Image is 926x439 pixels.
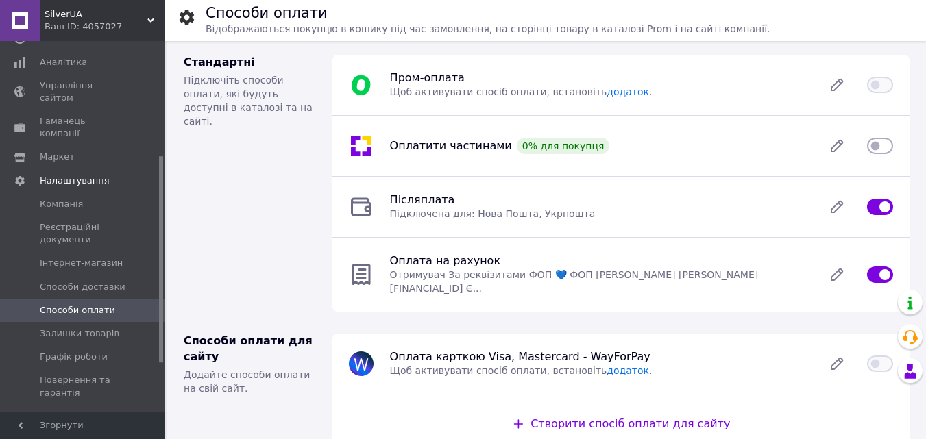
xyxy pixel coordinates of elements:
[40,79,127,104] span: Управління сайтом
[390,139,512,152] span: Оплатити частинами
[40,351,108,363] span: Графік роботи
[40,56,87,68] span: Аналітика
[40,410,79,423] span: Профіль
[206,5,328,21] h1: Способи оплати
[607,86,649,97] a: додаток
[40,257,123,269] span: Інтернет-магазин
[40,281,125,293] span: Способи доставки
[390,86,653,97] span: Щоб активувати спосіб оплати, встановіть .
[184,334,313,363] span: Способи оплати для сайту
[206,23,770,34] span: Відображаються покупцю в кошику під час замовлення, на сторінці товару в каталозі Prom і на сайті...
[390,269,759,294] span: Отримувач За реквізитами ФОП 💙 ФОП [PERSON_NAME] [PERSON_NAME] [FINANCIAL_ID] Є...
[40,115,127,140] span: Гаманець компанії
[517,138,610,154] div: 0% для покупця
[607,365,649,376] a: додаток
[390,365,653,376] span: Щоб активувати спосіб оплати, встановіть .
[45,8,147,21] span: SilverUA
[390,208,596,219] span: Підключена для: Нова Пошта, Укрпошта
[40,198,83,210] span: Компанія
[531,417,730,430] span: Створити спосіб оплати для сайту
[45,21,165,33] div: Ваш ID: 4057027
[40,221,127,246] span: Реєстраційні документи
[390,254,500,267] span: Оплата на рахунок
[390,350,650,363] span: Оплата карткою Visa, Mastercard - WayForPay
[40,151,75,163] span: Маркет
[390,193,455,206] span: Післяплата
[390,71,465,84] span: Пром-оплата
[40,175,110,187] span: Налаштування
[40,304,115,316] span: Способи оплати
[184,369,310,394] span: Додайте способи оплати на свій сайт.
[40,374,127,399] span: Повернення та гарантія
[184,75,313,127] span: Підключіть способи оплати, які будуть доступні в каталозі та на сайті.
[511,416,730,432] div: Створити спосіб оплати для сайту
[40,327,119,340] span: Залишки товарів
[184,55,255,68] span: Стандартні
